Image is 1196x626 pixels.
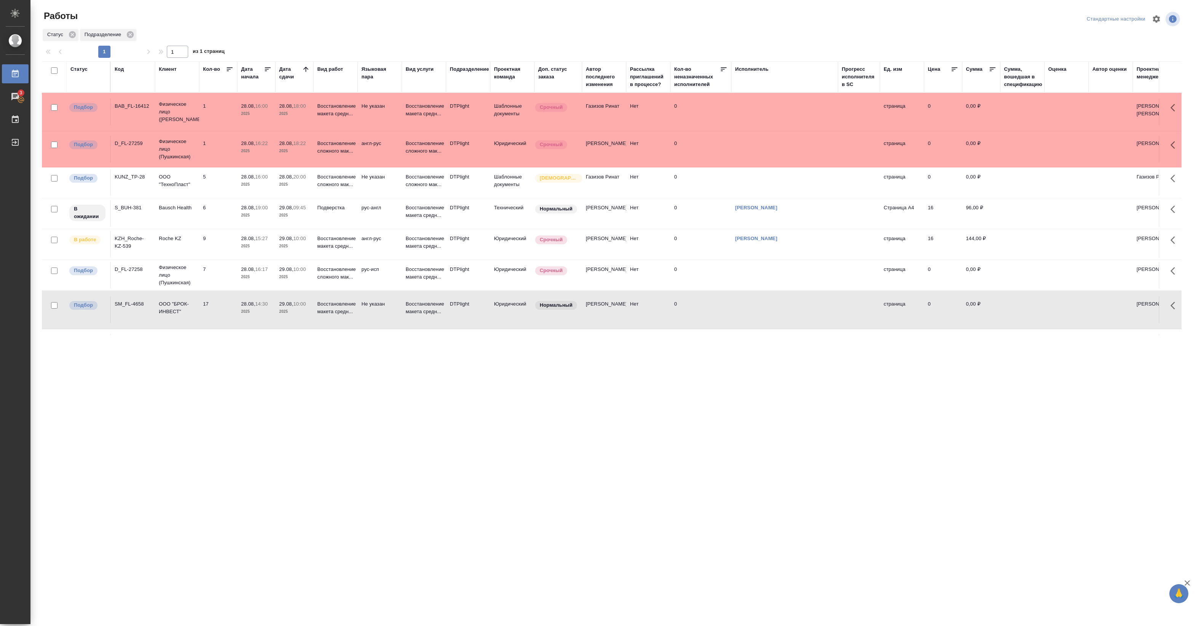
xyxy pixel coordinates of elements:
p: 28.08, [241,103,255,109]
p: 09:45 [293,205,306,210]
div: Кол-во [203,65,220,73]
td: Газизов Ринат [582,99,626,125]
p: Восстановление сложного мак... [406,140,442,155]
td: Нет [626,231,670,258]
span: 🙏 [1172,586,1185,602]
p: Восстановление макета средн... [317,235,354,250]
p: 2025 [241,110,272,118]
p: Срочный [540,141,563,148]
td: 0 [924,169,962,196]
button: Здесь прячутся важные кнопки [1166,136,1184,154]
p: Срочный [540,236,563,244]
td: 16 [924,231,962,258]
p: 28.08, [241,205,255,210]
div: Подразделение [450,65,489,73]
td: 0 [924,136,962,162]
td: Не указан [358,296,402,323]
p: Восстановление сложного мак... [317,173,354,188]
button: Здесь прячутся важные кнопки [1166,334,1184,352]
p: Подразделение [85,31,124,38]
a: [PERSON_NAME] [735,236,777,241]
td: DTPlight [446,99,490,125]
p: 28.08, [241,266,255,272]
td: DTPlight [446,200,490,227]
p: 29.08, [279,266,293,272]
div: Можно подбирать исполнителей [69,140,106,150]
p: 18:22 [293,140,306,146]
div: D_FL-27258 [115,266,151,273]
td: 384,00 ₽ [962,334,1000,360]
p: Нормальный [540,301,572,309]
td: 0 [670,136,731,162]
div: Клиент [159,65,176,73]
td: DTPlight [446,296,490,323]
td: страница [880,136,924,162]
p: 20:00 [293,174,306,180]
button: Здесь прячутся важные кнопки [1166,99,1184,117]
p: В ожидании [74,205,101,220]
p: Восстановление макета средн... [406,235,442,250]
p: 2025 [241,181,272,188]
p: 28.08, [279,174,293,180]
td: [PERSON_NAME] [1133,136,1177,162]
p: В работе [74,236,96,244]
td: Шаблонные документы [490,169,534,196]
td: Страница А4 [880,334,924,360]
td: [PERSON_NAME] [582,200,626,227]
p: Физическое лицо (Пушкинская) [159,264,195,287]
td: 0 [924,99,962,125]
p: Восстановление сложного мак... [317,266,354,281]
button: Здесь прячутся важные кнопки [1166,262,1184,280]
td: 9 [199,231,237,258]
p: [PERSON_NAME], [PERSON_NAME] [1137,102,1173,118]
td: 144,00 ₽ [962,231,1000,258]
div: Можно подбирать исполнителей [69,266,106,276]
div: Автор оценки [1092,65,1127,73]
td: 0 [924,262,962,288]
td: [PERSON_NAME] [582,334,626,360]
p: 16:00 [255,103,268,109]
div: Ед. изм [884,65,902,73]
td: страница [880,296,924,323]
p: 2025 [241,273,272,281]
td: [PERSON_NAME] [1133,200,1177,227]
td: [PERSON_NAME] [582,136,626,162]
td: 0,00 ₽ [962,169,1000,196]
td: DTPlight [446,231,490,258]
div: Исполнитель [735,65,769,73]
div: Подразделение [80,29,136,41]
td: страница [880,231,924,258]
td: рус-англ [358,200,402,227]
div: Оценка [1048,65,1066,73]
td: 24 [199,334,237,360]
div: Сумма [966,65,982,73]
p: [DEMOGRAPHIC_DATA] [540,174,578,182]
td: 1 [199,99,237,125]
p: 2025 [241,147,272,155]
p: Подбор [74,104,93,111]
p: 2025 [279,147,310,155]
td: [PERSON_NAME] [1133,334,1177,360]
p: 2025 [279,181,310,188]
td: 0 [670,200,731,227]
td: Не указан [358,334,402,360]
div: SM_FL-4658 [115,300,151,308]
div: Дата начала [241,65,264,81]
div: Доп. статус заказа [538,65,578,81]
p: 18:00 [293,103,306,109]
div: Исполнитель назначен, приступать к работе пока рано [69,204,106,222]
td: Юридический [490,296,534,323]
p: Восстановление макета средн... [317,102,354,118]
div: KZH_Roche-KZ-539 [115,235,151,250]
td: 7 [199,262,237,288]
p: Физическое лицо ([PERSON_NAME]) [159,100,195,123]
td: страница [880,99,924,125]
div: Статус [70,65,88,73]
td: 5 [199,169,237,196]
div: Проектные менеджеры [1137,65,1173,81]
div: D_FL-27259 [115,140,151,147]
button: Здесь прячутся важные кнопки [1166,296,1184,315]
div: Цена [928,65,940,73]
p: Срочный [540,104,563,111]
td: DTPlight [446,136,490,162]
